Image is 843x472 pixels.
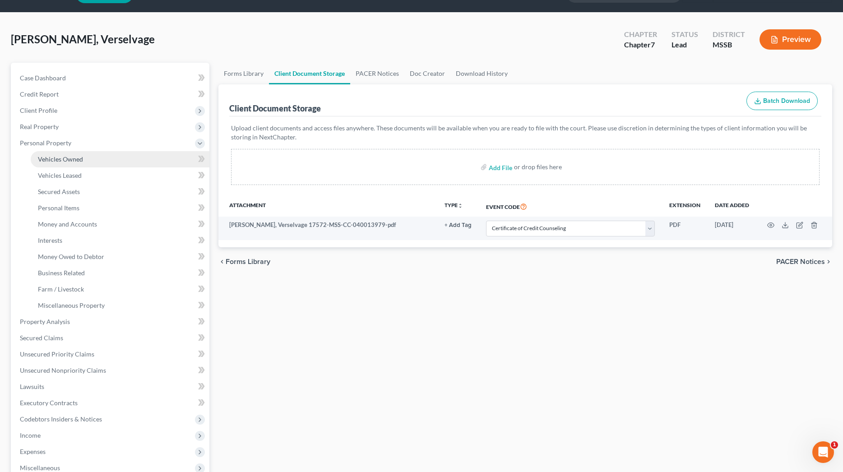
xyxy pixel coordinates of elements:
[514,162,562,171] div: or drop files here
[20,334,63,342] span: Secured Claims
[31,151,209,167] a: Vehicles Owned
[350,63,404,84] a: PACER Notices
[38,155,83,163] span: Vehicles Owned
[445,221,472,229] a: + Add Tag
[218,196,437,217] th: Attachment
[825,258,832,265] i: chevron_right
[13,86,209,102] a: Credit Report
[776,258,825,265] span: PACER Notices
[31,249,209,265] a: Money Owed to Debtor
[812,441,834,463] iframe: Intercom live chat
[38,236,62,244] span: Interests
[708,217,756,240] td: [DATE]
[31,167,209,184] a: Vehicles Leased
[218,258,226,265] i: chevron_left
[672,29,698,40] div: Status
[20,431,41,439] span: Income
[445,222,472,228] button: + Add Tag
[231,124,820,142] p: Upload client documents and access files anywhere. These documents will be available when you are...
[31,281,209,297] a: Farm / Livestock
[38,188,80,195] span: Secured Assets
[38,171,82,179] span: Vehicles Leased
[13,379,209,395] a: Lawsuits
[226,258,270,265] span: Forms Library
[38,220,97,228] span: Money and Accounts
[218,217,437,240] td: [PERSON_NAME], Verselvage 17572-MSS-CC-040013979-pdf
[229,103,321,114] div: Client Document Storage
[776,258,832,265] button: PACER Notices chevron_right
[13,314,209,330] a: Property Analysis
[20,106,57,114] span: Client Profile
[218,63,269,84] a: Forms Library
[13,330,209,346] a: Secured Claims
[651,40,655,49] span: 7
[760,29,821,50] button: Preview
[31,297,209,314] a: Miscellaneous Property
[38,204,79,212] span: Personal Items
[708,196,756,217] th: Date added
[20,123,59,130] span: Real Property
[11,32,155,46] span: [PERSON_NAME], Verselvage
[662,196,708,217] th: Extension
[13,362,209,379] a: Unsecured Nonpriority Claims
[20,399,78,407] span: Executory Contracts
[450,63,513,84] a: Download History
[672,40,698,50] div: Lead
[13,395,209,411] a: Executory Contracts
[20,74,66,82] span: Case Dashboard
[38,285,84,293] span: Farm / Livestock
[479,196,662,217] th: Event Code
[20,90,59,98] span: Credit Report
[662,217,708,240] td: PDF
[20,464,60,472] span: Miscellaneous
[13,346,209,362] a: Unsecured Priority Claims
[31,184,209,200] a: Secured Assets
[445,203,463,208] button: TYPEunfold_more
[20,318,70,325] span: Property Analysis
[31,200,209,216] a: Personal Items
[624,40,657,50] div: Chapter
[31,216,209,232] a: Money and Accounts
[713,29,745,40] div: District
[20,383,44,390] span: Lawsuits
[38,269,85,277] span: Business Related
[269,63,350,84] a: Client Document Storage
[38,253,104,260] span: Money Owed to Debtor
[218,258,270,265] button: chevron_left Forms Library
[763,97,810,105] span: Batch Download
[458,203,463,208] i: unfold_more
[20,350,94,358] span: Unsecured Priority Claims
[31,232,209,249] a: Interests
[713,40,745,50] div: MSSB
[38,301,105,309] span: Miscellaneous Property
[20,139,71,147] span: Personal Property
[20,448,46,455] span: Expenses
[20,366,106,374] span: Unsecured Nonpriority Claims
[31,265,209,281] a: Business Related
[20,415,102,423] span: Codebtors Insiders & Notices
[13,70,209,86] a: Case Dashboard
[624,29,657,40] div: Chapter
[746,92,818,111] button: Batch Download
[404,63,450,84] a: Doc Creator
[831,441,838,449] span: 1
